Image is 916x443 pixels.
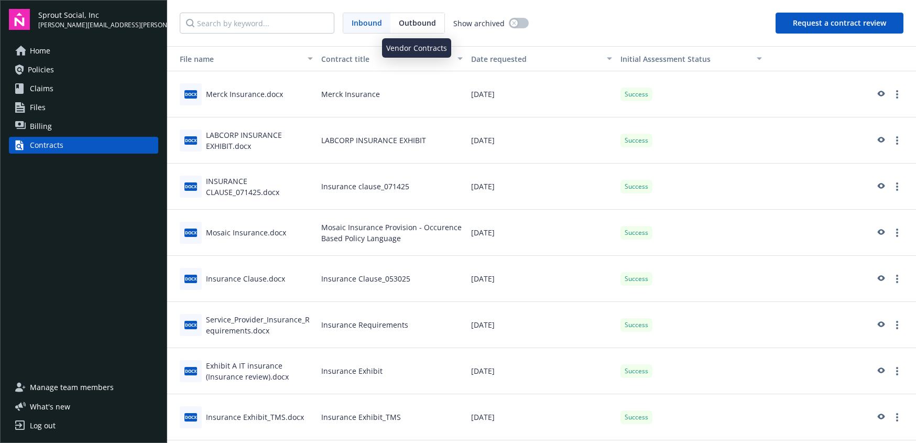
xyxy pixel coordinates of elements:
a: Home [9,42,158,59]
button: Sprout Social, Inc[PERSON_NAME][EMAIL_ADDRESS][PERSON_NAME][DOMAIN_NAME] [38,9,158,30]
span: Success [625,274,648,284]
a: Billing [9,118,158,135]
div: Mosaic Insurance.docx [206,227,286,238]
span: docx [184,229,197,236]
a: more [891,88,903,101]
a: preview [874,134,887,147]
div: Merck Insurance [317,71,467,117]
a: more [891,273,903,285]
span: Outbound [399,17,436,28]
a: Policies [9,61,158,78]
button: Contract title [317,46,467,71]
span: Policies [28,61,54,78]
div: Merck Insurance.docx [206,89,283,100]
div: Insurance Clause_053025 [317,256,467,302]
div: Insurance clause_071425 [317,164,467,210]
span: Show archived [453,18,505,29]
a: more [891,226,903,239]
a: preview [874,88,887,101]
div: Toggle SortBy [171,53,301,64]
div: Mosaic Insurance Provision - Occurence Based Policy Language [317,210,467,256]
div: Date requested [471,53,601,64]
div: [DATE] [467,210,617,256]
div: [DATE] [467,164,617,210]
div: Insurance Clause.docx [206,273,285,284]
a: Contracts [9,137,158,154]
span: Files [30,99,46,116]
div: Contracts [30,137,63,154]
span: Initial Assessment Status [620,54,711,64]
div: LABCORP INSURANCE EXHIBIT.docx [206,129,313,152]
div: [DATE] [467,117,617,164]
span: Success [625,182,648,191]
span: docx [184,136,197,144]
a: more [891,180,903,193]
div: [DATE] [467,302,617,348]
button: Date requested [467,46,617,71]
a: preview [874,180,887,193]
span: Inbound [352,17,382,28]
span: Sprout Social, Inc [38,9,158,20]
a: more [891,134,903,147]
button: Request a contract review [776,13,903,34]
img: navigator-logo.svg [9,9,30,30]
a: preview [874,226,887,239]
span: Claims [30,80,53,97]
input: Search by keyword... [180,13,334,34]
span: docx [184,90,197,98]
span: Success [625,136,648,145]
a: Claims [9,80,158,97]
div: Contract title [321,53,451,64]
span: Billing [30,118,52,135]
span: Success [625,90,648,99]
div: INSURANCE CLAUSE_071425.docx [206,176,313,198]
span: docx [184,275,197,283]
span: Success [625,228,648,237]
div: Toggle SortBy [620,53,750,64]
span: Outbound [390,13,444,33]
div: [DATE] [467,256,617,302]
span: [PERSON_NAME][EMAIL_ADDRESS][PERSON_NAME][DOMAIN_NAME] [38,20,158,30]
span: docx [184,182,197,190]
a: Files [9,99,158,116]
span: Inbound [343,13,390,33]
div: [DATE] [467,71,617,117]
a: preview [874,273,887,285]
div: LABCORP INSURANCE EXHIBIT [317,117,467,164]
span: Home [30,42,50,59]
div: File name [171,53,301,64]
div: Insurance Requirements [317,302,467,348]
